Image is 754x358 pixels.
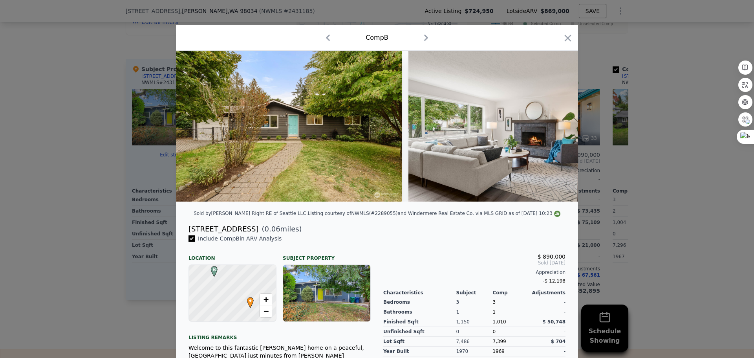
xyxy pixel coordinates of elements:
span: • [245,295,256,307]
div: 1 [492,307,529,317]
div: 0 [456,327,493,337]
div: Year Built [383,347,456,356]
div: B [209,266,214,271]
img: NWMLS Logo [554,211,560,217]
div: Bedrooms [383,297,456,307]
span: $ 890,000 [538,253,565,260]
div: Characteristics [383,290,456,296]
span: 3 [492,299,496,305]
span: 0 [492,329,496,334]
a: Zoom out [260,305,272,317]
div: Comp B [366,33,388,42]
img: Property Img [176,51,402,202]
div: Bathrooms [383,307,456,317]
div: Sold by [PERSON_NAME] Right RE of Seattle LLC . [194,211,307,216]
div: - [529,327,565,337]
div: Adjustments [529,290,565,296]
span: Sold [DATE] [383,260,565,266]
div: 1 [456,307,493,317]
div: Subject Property [283,249,371,261]
div: - [529,297,565,307]
img: Property Img [408,51,635,202]
div: Listing remarks [188,328,371,341]
span: ( miles) [258,224,302,235]
span: − [264,306,269,316]
span: B [209,266,220,273]
div: Location [188,249,276,261]
span: 0.06 [265,225,280,233]
div: 1970 [456,347,493,356]
span: -$ 12,198 [543,278,565,284]
div: [STREET_ADDRESS] [188,224,258,235]
span: $ 50,748 [542,319,565,325]
div: 1969 [492,347,529,356]
div: 7,486 [456,337,493,347]
div: • [245,297,250,302]
span: $ 704 [551,339,565,344]
div: - [529,307,565,317]
span: + [264,294,269,304]
div: Comp [492,290,529,296]
div: Lot Sqft [383,337,456,347]
div: Appreciation [383,269,565,275]
span: Include Comp B in ARV Analysis [195,235,285,242]
div: - [529,347,565,356]
span: 7,399 [492,339,506,344]
div: Listing courtesy of NWMLS (#2289055) and Windermere Real Estate Co. via MLS GRID as of [DATE] 10:23 [308,211,560,216]
span: 1,010 [492,319,506,325]
div: Subject [456,290,493,296]
a: Zoom in [260,294,272,305]
div: Finished Sqft [383,317,456,327]
div: Unfinished Sqft [383,327,456,337]
div: 3 [456,297,493,307]
div: 1,150 [456,317,493,327]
